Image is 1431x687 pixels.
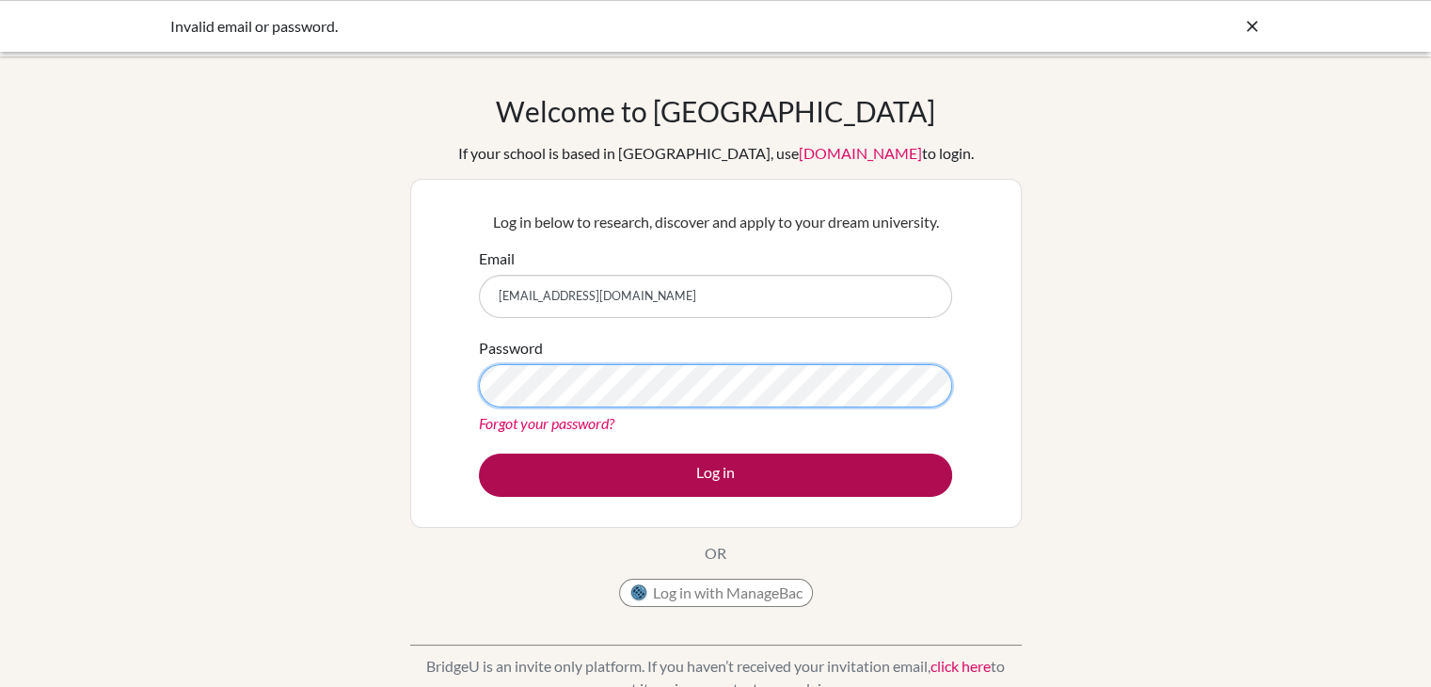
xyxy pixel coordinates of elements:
p: OR [705,542,726,565]
p: Log in below to research, discover and apply to your dream university. [479,211,952,233]
div: If your school is based in [GEOGRAPHIC_DATA], use to login. [458,142,974,165]
a: [DOMAIN_NAME] [799,144,922,162]
h1: Welcome to [GEOGRAPHIC_DATA] [496,94,935,128]
button: Log in [479,454,952,497]
label: Password [479,337,543,359]
label: Email [479,248,515,270]
button: Log in with ManageBac [619,579,813,607]
div: Invalid email or password. [170,15,979,38]
a: Forgot your password? [479,414,614,432]
a: click here [930,657,991,675]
